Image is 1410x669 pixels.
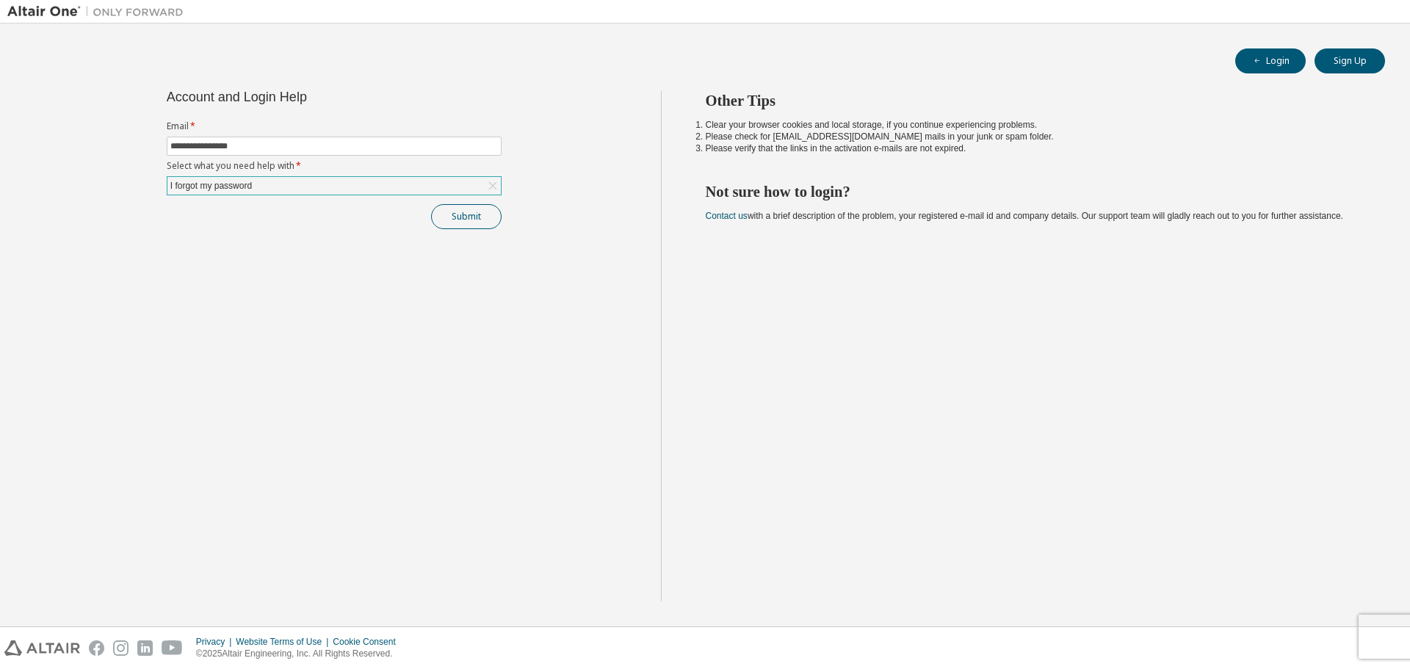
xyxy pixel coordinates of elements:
[89,640,104,656] img: facebook.svg
[706,142,1359,154] li: Please verify that the links in the activation e-mails are not expired.
[4,640,80,656] img: altair_logo.svg
[168,178,254,194] div: I forgot my password
[431,204,502,229] button: Submit
[7,4,191,19] img: Altair One
[137,640,153,656] img: linkedin.svg
[706,182,1359,201] h2: Not sure how to login?
[706,131,1359,142] li: Please check for [EMAIL_ADDRESS][DOMAIN_NAME] mails in your junk or spam folder.
[167,91,435,103] div: Account and Login Help
[162,640,183,656] img: youtube.svg
[1235,48,1306,73] button: Login
[167,177,501,195] div: I forgot my password
[196,636,236,648] div: Privacy
[167,160,502,172] label: Select what you need help with
[333,636,404,648] div: Cookie Consent
[706,211,748,221] a: Contact us
[196,648,405,660] p: © 2025 Altair Engineering, Inc. All Rights Reserved.
[706,211,1343,221] span: with a brief description of the problem, your registered e-mail id and company details. Our suppo...
[167,120,502,132] label: Email
[236,636,333,648] div: Website Terms of Use
[1315,48,1385,73] button: Sign Up
[706,119,1359,131] li: Clear your browser cookies and local storage, if you continue experiencing problems.
[113,640,129,656] img: instagram.svg
[706,91,1359,110] h2: Other Tips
